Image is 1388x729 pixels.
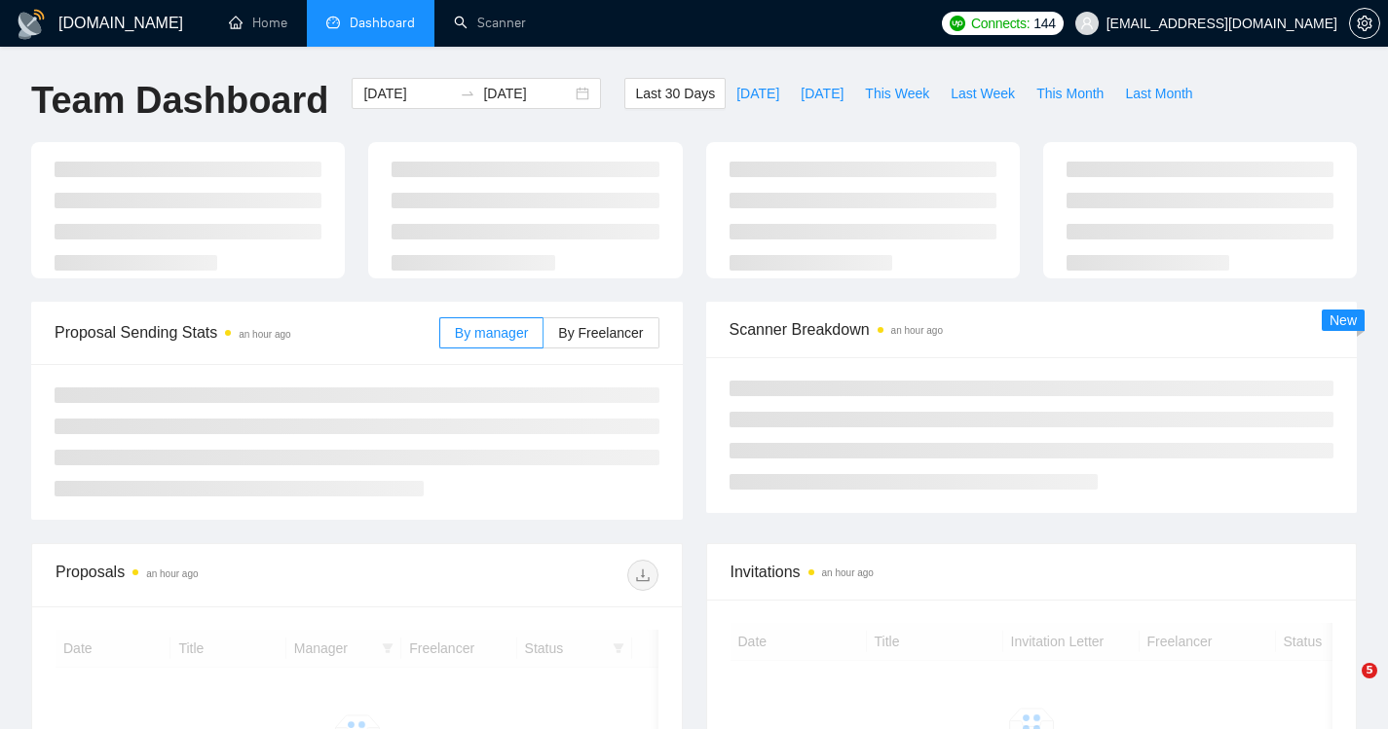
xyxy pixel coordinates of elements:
span: 144 [1033,13,1055,34]
time: an hour ago [146,568,198,579]
span: Last Week [951,83,1015,104]
h1: Team Dashboard [31,78,328,124]
span: This Month [1036,83,1104,104]
input: Start date [363,83,452,104]
a: searchScanner [454,15,526,31]
span: This Week [865,83,929,104]
div: Proposals [56,560,356,591]
span: [DATE] [801,83,844,104]
span: Last 30 Days [635,83,715,104]
span: Proposal Sending Stats [55,320,439,345]
span: dashboard [326,16,340,29]
button: Last Week [940,78,1026,109]
button: This Week [854,78,940,109]
a: homeHome [229,15,287,31]
span: Scanner Breakdown [730,317,1334,342]
span: swap-right [460,86,475,101]
button: Last 30 Days [624,78,726,109]
span: By Freelancer [558,325,643,341]
iframe: Intercom live chat [1322,663,1369,710]
span: [DATE] [736,83,779,104]
time: an hour ago [239,329,290,340]
img: upwork-logo.png [950,16,965,31]
span: to [460,86,475,101]
time: an hour ago [822,567,874,578]
button: [DATE] [790,78,854,109]
span: user [1080,17,1094,30]
span: Last Month [1125,83,1192,104]
button: setting [1349,8,1380,39]
span: Connects: [971,13,1030,34]
span: setting [1350,16,1379,31]
button: This Month [1026,78,1114,109]
a: setting [1349,16,1380,31]
button: [DATE] [726,78,790,109]
span: New [1330,312,1357,328]
span: Dashboard [350,15,415,31]
img: logo [16,9,47,40]
input: End date [483,83,572,104]
span: 5 [1362,663,1377,678]
time: an hour ago [891,325,943,336]
button: Last Month [1114,78,1203,109]
span: Invitations [731,560,1333,584]
span: By manager [455,325,528,341]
